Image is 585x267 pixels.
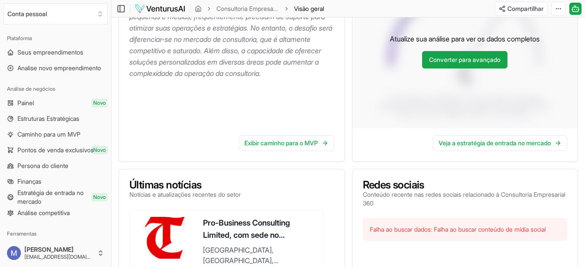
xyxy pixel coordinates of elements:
p: Notícias e atualizações recentes do setor [129,190,241,199]
a: Análise competitiva [3,206,108,220]
a: Veja a estratégia de entrada no mercado [433,135,567,151]
span: Novo [91,146,108,154]
span: Visão geral [294,4,324,13]
span: Persona do cliente [17,161,68,170]
p: Conteúdo recente nas redes sociais relacionado à Consultoria Empresarial 360 [363,190,568,208]
span: Painel [17,99,34,107]
a: Analise novo empreendimento [3,61,108,75]
a: Persona do cliente [3,159,108,173]
img: logotipo [135,3,186,14]
a: Converter para avançado [422,51,507,68]
span: Análise competitiva [17,209,70,217]
a: Exibir caminho para o MVP [239,135,334,151]
h3: Redes sociais [363,180,568,190]
span: Compartilhar [507,4,544,13]
font: Exibir caminho para o MVP [244,139,318,147]
span: [EMAIL_ADDRESS][DOMAIN_NAME] [24,253,94,260]
span: Finanças [17,177,41,186]
a: Consultoria Empresarial 360 [216,4,279,13]
h3: Pro-Business Consulting Limited, com sede no [GEOGRAPHIC_DATA], lança Kaayu Rituals, a nova cara ... [203,217,316,241]
span: Analise novo empreendimento [17,64,101,72]
nav: migalhas de pão [195,4,324,13]
div: Falha ao buscar dados: Falha ao buscar conteúdo de mídia social [363,218,568,241]
div: Plataforma [3,31,108,45]
div: Análise de negócios [3,82,108,96]
span: Pontos de venda exclusivos [17,146,94,154]
img: ACg8ocJOTAT4AvTH7KrpXw0CEvdaDpmzWn7ymv3HZ7NyGu83PhNhoA=s96-c [7,246,21,260]
a: PainelNovo [3,96,108,110]
div: Ferramentas [3,227,108,241]
p: Atualize sua análise para ver os dados completos [390,34,540,44]
span: Novo [91,99,108,107]
a: Finanças [3,175,108,188]
button: Compartilhar [495,2,548,16]
a: Seus empreendimentos [3,45,108,59]
span: Seus empreendimentos [17,48,83,57]
span: Estruturas Estratégicas [17,114,79,123]
a: Pontos de venda exclusivosNovo [3,143,108,157]
span: Caminho para um MVP [17,130,81,139]
button: [PERSON_NAME][EMAIL_ADDRESS][DOMAIN_NAME] [3,243,108,264]
a: Caminho para um MVP [3,127,108,141]
a: Estruturas Estratégicas [3,112,108,126]
span: Novo [91,193,108,202]
span: [PERSON_NAME] [24,246,94,253]
h3: Últimas notícias [129,180,241,190]
p: [GEOGRAPHIC_DATA], [GEOGRAPHIC_DATA], [GEOGRAPHIC_DATA] – A Business Wire [GEOGRAPHIC_DATA], Pro-... [203,245,316,266]
font: Conta pessoal [7,10,47,18]
font: Veja a estratégia de entrada no mercado [439,139,551,147]
a: Estratégia de entrada no mercadoNovo [3,190,108,204]
button: Selecione uma organização [3,3,108,24]
span: Estratégia de entrada no mercado [17,188,104,206]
